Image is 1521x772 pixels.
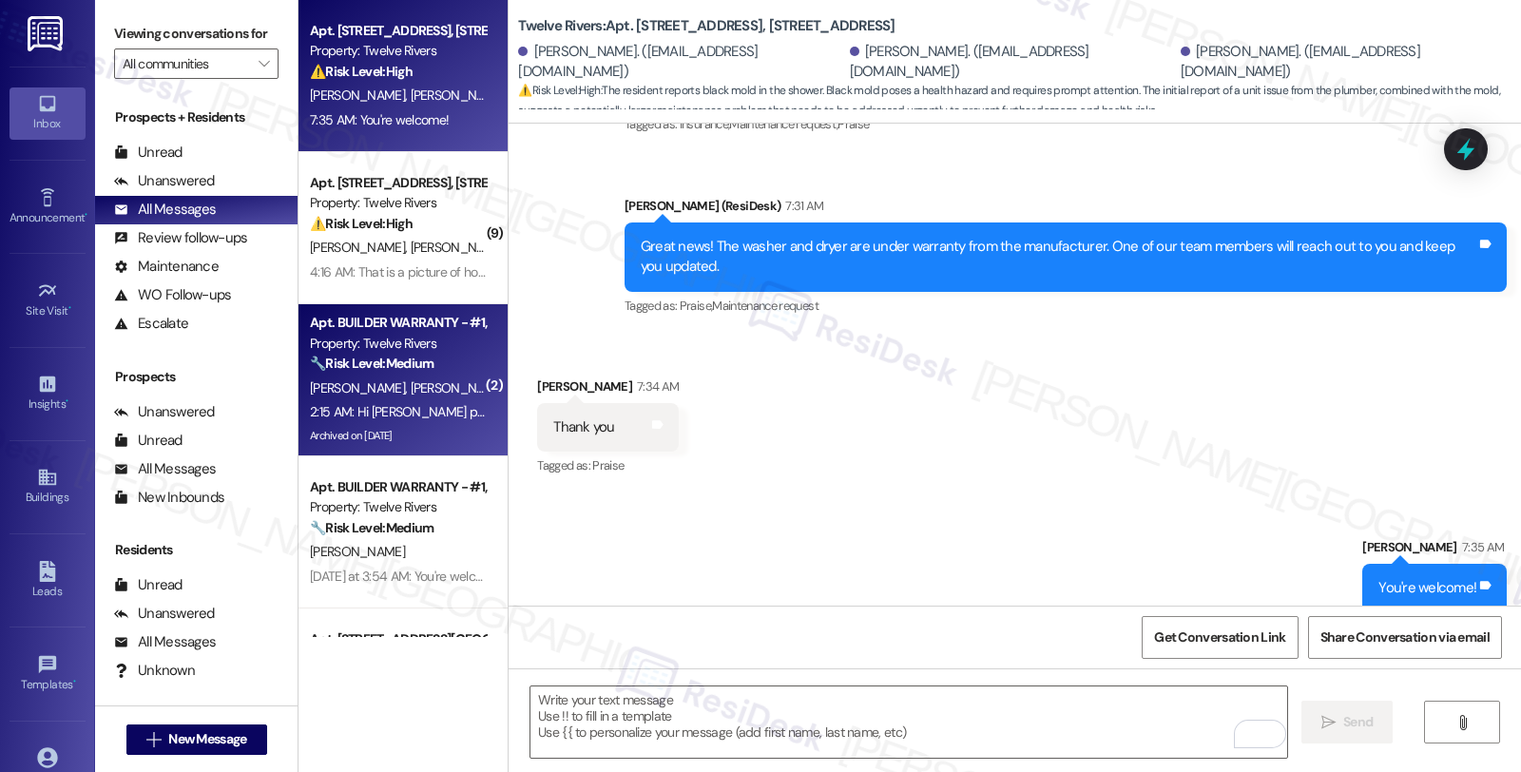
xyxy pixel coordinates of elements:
div: All Messages [114,632,216,652]
div: Unknown [114,661,195,681]
span: [PERSON_NAME] [310,87,411,104]
span: [PERSON_NAME] [310,379,411,396]
span: Praise , [680,298,712,314]
span: Praise [592,457,624,473]
div: Escalate [114,314,188,334]
span: [PERSON_NAME] [411,239,511,256]
span: • [66,395,68,408]
div: [PERSON_NAME] (ResiDesk) [625,196,1507,222]
strong: ⚠️ Risk Level: High [518,83,600,98]
a: Inbox [10,87,86,139]
div: Prospects [95,367,298,387]
div: [PERSON_NAME] [1362,537,1507,564]
span: Get Conversation Link [1154,627,1285,647]
strong: 🔧 Risk Level: Medium [310,355,433,372]
i:  [146,732,161,747]
div: Maintenance [114,257,219,277]
div: Unread [114,431,183,451]
div: [PERSON_NAME]. ([EMAIL_ADDRESS][DOMAIN_NAME]) [1181,42,1507,83]
div: Unread [114,575,183,595]
span: Maintenance request [712,298,818,314]
div: Tagged as: [625,110,1507,138]
div: 7:34 AM [632,376,679,396]
div: Property: Twelve Rivers [310,334,486,354]
div: 7:35 AM: You're welcome! [310,111,449,128]
div: Apt. BUILDER WARRANTY - #1, BUILDER WARRANTY - [STREET_ADDRESS] [310,477,486,497]
img: ResiDesk Logo [28,16,67,51]
div: Property: Twelve Rivers [310,497,486,517]
a: Site Visit • [10,275,86,326]
i:  [1321,715,1336,730]
div: All Messages [114,459,216,479]
span: Maintenance request , [729,116,838,132]
div: 7:31 AM [780,196,823,216]
input: All communities [123,48,248,79]
button: Send [1301,701,1394,743]
div: Property: Twelve Rivers [310,193,486,213]
button: New Message [126,724,267,755]
span: • [85,208,87,222]
a: Templates • [10,648,86,700]
div: [PERSON_NAME]. ([EMAIL_ADDRESS][DOMAIN_NAME]) [518,42,844,83]
strong: ⚠️ Risk Level: High [310,63,413,80]
div: Apt. [STREET_ADDRESS], [STREET_ADDRESS] [310,173,486,193]
div: Apt. [STREET_ADDRESS], [STREET_ADDRESS] [310,21,486,41]
div: All Messages [114,200,216,220]
div: Unanswered [114,604,215,624]
strong: 🔧 Risk Level: Medium [310,519,433,536]
div: Apt. BUILDER WARRANTY - #1, BUILDER WARRANTY - [STREET_ADDRESS] [310,313,486,333]
div: Property: Twelve Rivers [310,41,486,61]
span: Share Conversation via email [1320,627,1490,647]
div: Great news! The washer and dryer are under warranty from the manufacturer. One of our team member... [641,237,1476,278]
span: : The resident reports black mold in the shower. Black mold poses a health hazard and requires pr... [518,81,1521,122]
i:  [259,56,269,71]
div: WO Follow-ups [114,285,231,305]
div: Tagged as: [537,452,679,479]
i:  [1455,715,1470,730]
div: [DATE] at 3:54 AM: You're welcome 😊 [310,568,519,585]
span: [PERSON_NAME] [310,543,405,560]
div: [PERSON_NAME] [537,376,679,403]
div: Unread [114,143,183,163]
div: Apt. [STREET_ADDRESS][GEOGRAPHIC_DATA][STREET_ADDRESS] [310,629,486,649]
span: [PERSON_NAME] [411,379,506,396]
div: You're welcome! [1378,578,1476,598]
div: 4:16 AM: That is a picture of how he left our deadbolt latch. [310,263,632,280]
span: [PERSON_NAME] [310,239,411,256]
strong: ⚠️ Risk Level: High [310,215,413,232]
span: • [68,301,71,315]
textarea: To enrich screen reader interactions, please activate Accessibility in Grammarly extension settings [530,686,1287,758]
div: [PERSON_NAME]. ([EMAIL_ADDRESS][DOMAIN_NAME]) [850,42,1176,83]
span: Praise [838,116,869,132]
button: Get Conversation Link [1142,616,1298,659]
div: Tagged as: [625,292,1507,319]
span: • [73,675,76,688]
a: Buildings [10,461,86,512]
label: Viewing conversations for [114,19,279,48]
a: Insights • [10,368,86,419]
a: Leads [10,555,86,607]
div: Review follow-ups [114,228,247,248]
span: [PERSON_NAME] [411,87,511,104]
button: Share Conversation via email [1308,616,1502,659]
span: Insurance , [680,116,730,132]
div: Prospects + Residents [95,107,298,127]
div: Thank you [553,417,614,437]
div: Unanswered [114,402,215,422]
div: Unanswered [114,171,215,191]
div: 7:35 AM [1457,537,1504,557]
div: 2:15 AM: Hi [PERSON_NAME] please follow up grass fried whoever sets please let me know when they ... [310,403,983,420]
b: Twelve Rivers: Apt. [STREET_ADDRESS], [STREET_ADDRESS] [518,16,895,36]
span: New Message [168,729,246,749]
span: Send [1343,712,1373,732]
div: Residents [95,540,298,560]
div: Archived on [DATE] [308,424,488,448]
div: New Inbounds [114,488,224,508]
